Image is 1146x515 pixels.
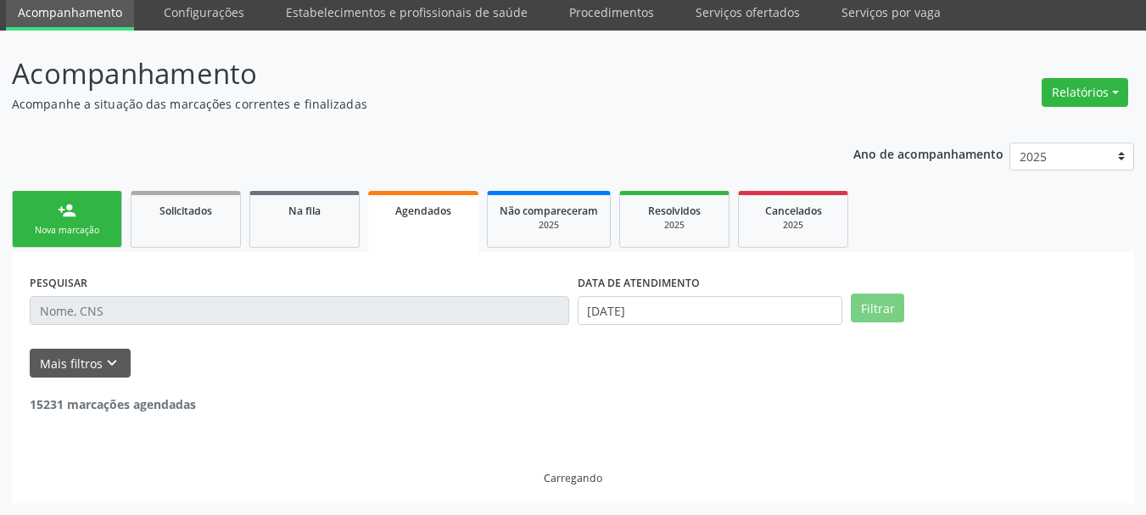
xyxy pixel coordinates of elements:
[578,296,843,325] input: Selecione um intervalo
[578,270,700,296] label: DATA DE ATENDIMENTO
[103,354,121,372] i: keyboard_arrow_down
[751,219,836,232] div: 2025
[288,204,321,218] span: Na fila
[395,204,451,218] span: Agendados
[58,201,76,220] div: person_add
[30,349,131,378] button: Mais filtroskeyboard_arrow_down
[25,224,109,237] div: Nova marcação
[648,204,701,218] span: Resolvidos
[12,53,797,95] p: Acompanhamento
[851,294,904,322] button: Filtrar
[30,296,569,325] input: Nome, CNS
[159,204,212,218] span: Solicitados
[30,270,87,296] label: PESQUISAR
[853,143,1003,164] p: Ano de acompanhamento
[765,204,822,218] span: Cancelados
[1042,78,1128,107] button: Relatórios
[30,396,196,412] strong: 15231 marcações agendadas
[632,219,717,232] div: 2025
[12,95,797,113] p: Acompanhe a situação das marcações correntes e finalizadas
[544,471,602,485] div: Carregando
[500,219,598,232] div: 2025
[500,204,598,218] span: Não compareceram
